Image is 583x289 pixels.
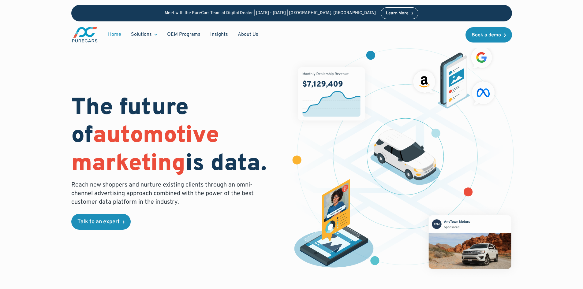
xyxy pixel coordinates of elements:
a: Home [103,29,126,40]
p: Meet with the PureCars Team at Digital Dealer | [DATE] - [DATE] | [GEOGRAPHIC_DATA], [GEOGRAPHIC_... [165,11,376,16]
div: Book a demo [472,33,501,38]
a: Book a demo [465,27,512,43]
div: Talk to an expert [77,219,120,225]
span: automotive marketing [71,121,219,179]
a: About Us [233,29,263,40]
div: Solutions [126,29,162,40]
img: chart showing monthly dealership revenue of $7m [298,67,365,120]
a: Talk to an expert [71,214,131,230]
img: ads on social media and advertising partners [410,44,498,109]
a: main [71,26,98,43]
a: OEM Programs [162,29,205,40]
a: Learn More [381,7,419,19]
h1: The future of is data. [71,94,284,178]
p: Reach new shoppers and nurture existing clients through an omni-channel advertising approach comb... [71,181,257,206]
div: Solutions [131,31,152,38]
img: mockup of facebook post [417,204,523,280]
div: Learn More [386,11,409,16]
img: purecars logo [71,26,98,43]
img: persona of a buyer [288,179,380,270]
a: Insights [205,29,233,40]
img: illustration of a vehicle [370,129,441,185]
